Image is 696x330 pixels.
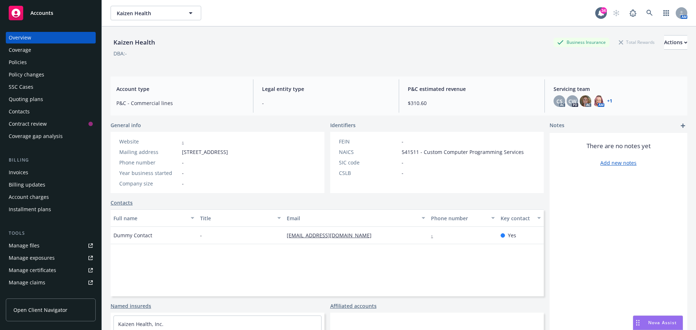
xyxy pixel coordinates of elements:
a: Installment plans [6,204,96,215]
span: Notes [550,121,564,130]
a: Affiliated accounts [330,302,377,310]
div: Coverage [9,44,31,56]
span: Nova Assist [648,319,677,326]
span: 541511 - Custom Computer Programming Services [402,148,524,156]
div: Manage files [9,240,40,251]
button: Email [284,209,428,227]
img: photo [580,95,591,107]
a: Add new notes [600,159,637,167]
span: Legal entity type [262,85,390,93]
a: Billing updates [6,179,96,191]
span: General info [111,121,141,129]
span: Identifiers [330,121,356,129]
div: Contacts [9,106,30,117]
div: Policies [9,57,27,68]
a: Report a Bug [626,6,640,20]
a: Accounts [6,3,96,23]
a: Manage files [6,240,96,251]
button: Key contact [498,209,544,227]
div: Tools [6,230,96,237]
div: Email [287,214,417,222]
button: Phone number [428,209,497,227]
a: Policies [6,57,96,68]
div: FEIN [339,138,399,145]
span: Yes [508,231,516,239]
span: - [402,138,403,145]
div: Title [200,214,273,222]
div: Total Rewards [615,38,658,47]
a: Switch app [659,6,674,20]
span: - [182,169,184,177]
div: Installment plans [9,204,51,215]
div: Mailing address [119,148,179,156]
div: Policy changes [9,69,44,80]
div: 34 [600,7,607,14]
a: Contacts [111,199,133,206]
span: P&C estimated revenue [408,85,536,93]
span: CW [568,97,576,105]
div: Drag to move [633,316,642,330]
button: Full name [111,209,197,227]
div: Invoices [9,167,28,178]
a: Manage exposures [6,252,96,264]
a: Overview [6,32,96,43]
span: - [182,180,184,187]
div: Kaizen Health [111,38,158,47]
span: P&C - Commercial lines [116,99,244,107]
div: Billing [6,156,96,164]
div: DBA: - [113,50,127,57]
a: add [679,121,687,130]
span: Accounts [30,10,53,16]
span: CS [556,97,563,105]
div: SSC Cases [9,81,33,93]
a: Policy changes [6,69,96,80]
a: SSC Cases [6,81,96,93]
div: Business Insurance [554,38,609,47]
div: SIC code [339,159,399,166]
button: Title [197,209,284,227]
div: Manage certificates [9,264,56,276]
div: Manage BORs [9,289,43,301]
div: Billing updates [9,179,45,191]
div: Coverage gap analysis [9,130,63,142]
a: Start snowing [609,6,623,20]
div: Website [119,138,179,145]
a: +1 [607,99,612,103]
a: Manage claims [6,277,96,288]
div: Overview [9,32,31,43]
a: Search [642,6,657,20]
a: Manage certificates [6,264,96,276]
a: Contract review [6,118,96,130]
span: - [402,169,403,177]
a: - [182,138,184,145]
span: - [182,159,184,166]
button: Nova Assist [633,316,683,330]
div: Manage exposures [9,252,55,264]
div: NAICS [339,148,399,156]
a: Coverage [6,44,96,56]
span: Open Client Navigator [13,306,67,314]
button: Kaizen Health [111,6,201,20]
div: CSLB [339,169,399,177]
a: Contacts [6,106,96,117]
div: Year business started [119,169,179,177]
span: There are no notes yet [587,142,651,150]
a: - [431,232,439,239]
div: Contract review [9,118,47,130]
a: Quoting plans [6,93,96,105]
span: Kaizen Health [117,9,179,17]
span: - [402,159,403,166]
div: Quoting plans [9,93,43,105]
div: Key contact [501,214,533,222]
a: Invoices [6,167,96,178]
a: [EMAIL_ADDRESS][DOMAIN_NAME] [287,232,377,239]
div: Manage claims [9,277,45,288]
a: Manage BORs [6,289,96,301]
span: - [262,99,390,107]
img: photo [593,95,604,107]
a: Account charges [6,191,96,203]
div: Company size [119,180,179,187]
span: $310.60 [408,99,536,107]
a: Kaizen Health, Inc. [118,321,163,327]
